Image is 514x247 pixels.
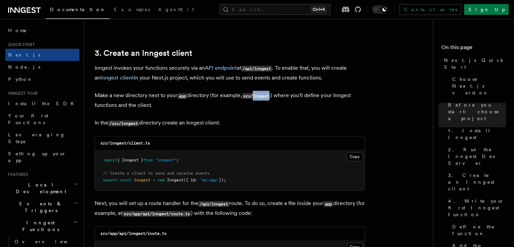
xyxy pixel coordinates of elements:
p: In the directory create an Inngest client: [95,118,365,128]
span: Python [8,76,33,82]
code: app [177,93,187,99]
a: Define the function [449,221,506,240]
a: Next.js [5,49,79,61]
a: Sign Up [464,4,509,15]
span: from [143,158,153,162]
span: 1. Install Inngest [448,127,506,141]
span: Node.js [8,64,40,70]
span: "inngest" [155,158,176,162]
span: Inngest [167,178,183,182]
span: Home [8,27,27,34]
a: Setting up your app [5,148,79,166]
span: Events & Triggers [5,200,74,214]
button: Local Development [5,179,79,198]
p: Next, you will set up a route handler for the route. To do so, create a file inside your director... [95,199,365,218]
code: src/app/api/inngest/route.ts [122,211,191,217]
a: API endpoint [205,65,237,71]
span: : [195,178,198,182]
span: 4. Write your first Inngest function [448,198,506,218]
a: Install the SDK [5,97,79,110]
kbd: Ctrl+K [311,6,326,13]
code: src/inngest [242,93,270,99]
a: 1. Install Inngest [445,125,506,143]
span: = [153,178,155,182]
a: Contact sales [399,4,461,15]
button: Toggle dark mode [372,5,388,14]
span: ({ id [183,178,195,182]
span: Before you start: choose a project [448,102,506,122]
code: src/inngest/client.ts [100,141,150,145]
span: const [120,178,131,182]
span: Documentation [50,7,106,12]
span: Examples [114,7,150,12]
span: Local Development [5,181,74,195]
span: Setting up your app [8,151,66,163]
span: { Inngest } [117,158,143,162]
span: AgentKit [158,7,194,12]
span: import [103,158,117,162]
code: /api/inngest [241,66,272,71]
span: Your first Functions [8,113,48,125]
a: Home [5,24,79,37]
span: new [157,178,165,182]
a: 3. Create an Inngest client [445,169,506,195]
code: app [323,201,333,207]
p: Make a new directory next to your directory (for example, ) where you'll define your Inngest func... [95,91,365,110]
a: 2. Run the Inngest Dev Server [445,143,506,169]
button: Events & Triggers [5,198,79,217]
button: Search...Ctrl+K [220,4,331,15]
a: Inngest client [100,74,134,81]
span: 2. Run the Inngest Dev Server [448,146,506,166]
span: Choose Next.js version [452,76,506,96]
a: Choose Next.js version [449,73,506,99]
span: ; [176,158,179,162]
span: export [103,178,117,182]
code: /api/inngest [198,201,229,207]
button: Inngest Functions [5,217,79,235]
a: Your first Functions [5,110,79,129]
a: Before you start: choose a project [445,99,506,125]
code: src/app/api/inngest/route.ts [100,231,167,236]
span: Next.js [8,52,40,58]
span: Overview [15,239,84,244]
span: 3. Create an Inngest client [448,172,506,192]
button: Copy [347,152,363,161]
a: 3. Create an Inngest client [95,48,192,58]
span: // Create a client to send and receive events [103,171,210,176]
span: Features [5,172,28,177]
span: Define the function [452,223,506,237]
code: /src/inngest [108,120,139,126]
span: Inngest Functions [5,219,73,233]
a: AgentKit [154,2,198,18]
span: Leveraging Steps [8,132,65,144]
span: Next.js Quick Start [444,57,506,70]
span: inngest [134,178,150,182]
p: Inngest invokes your functions securely via an at . To enable that, you will create an in your Ne... [95,63,365,83]
span: "my-app" [200,178,219,182]
a: Node.js [5,61,79,73]
a: Next.js Quick Start [441,54,506,73]
span: }); [219,178,226,182]
a: Examples [110,2,154,18]
h4: On this page [441,43,506,54]
a: Documentation [46,2,110,19]
span: Inngest tour [5,91,38,96]
span: Install the SDK [8,101,78,106]
a: Python [5,73,79,85]
span: Quick start [5,42,35,47]
a: Leveraging Steps [5,129,79,148]
a: 4. Write your first Inngest function [445,195,506,221]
